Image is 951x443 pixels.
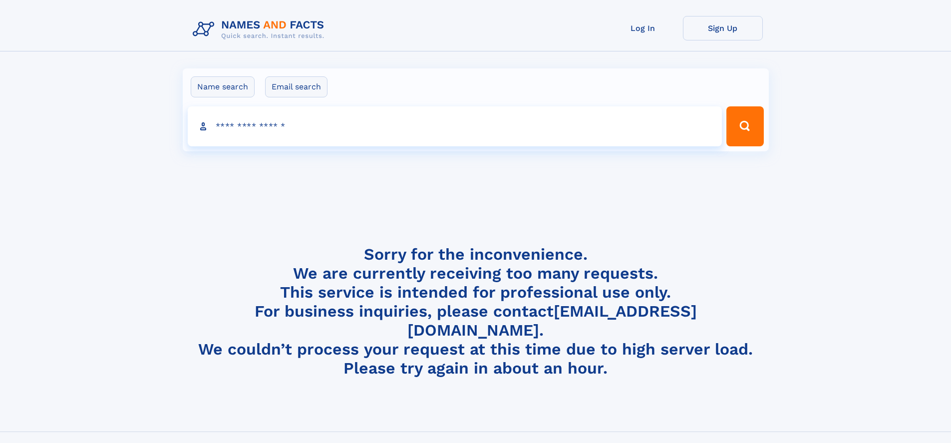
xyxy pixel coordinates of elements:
[188,106,722,146] input: search input
[265,76,327,97] label: Email search
[726,106,763,146] button: Search Button
[189,245,763,378] h4: Sorry for the inconvenience. We are currently receiving too many requests. This service is intend...
[191,76,255,97] label: Name search
[189,16,332,43] img: Logo Names and Facts
[603,16,683,40] a: Log In
[407,302,697,340] a: [EMAIL_ADDRESS][DOMAIN_NAME]
[683,16,763,40] a: Sign Up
